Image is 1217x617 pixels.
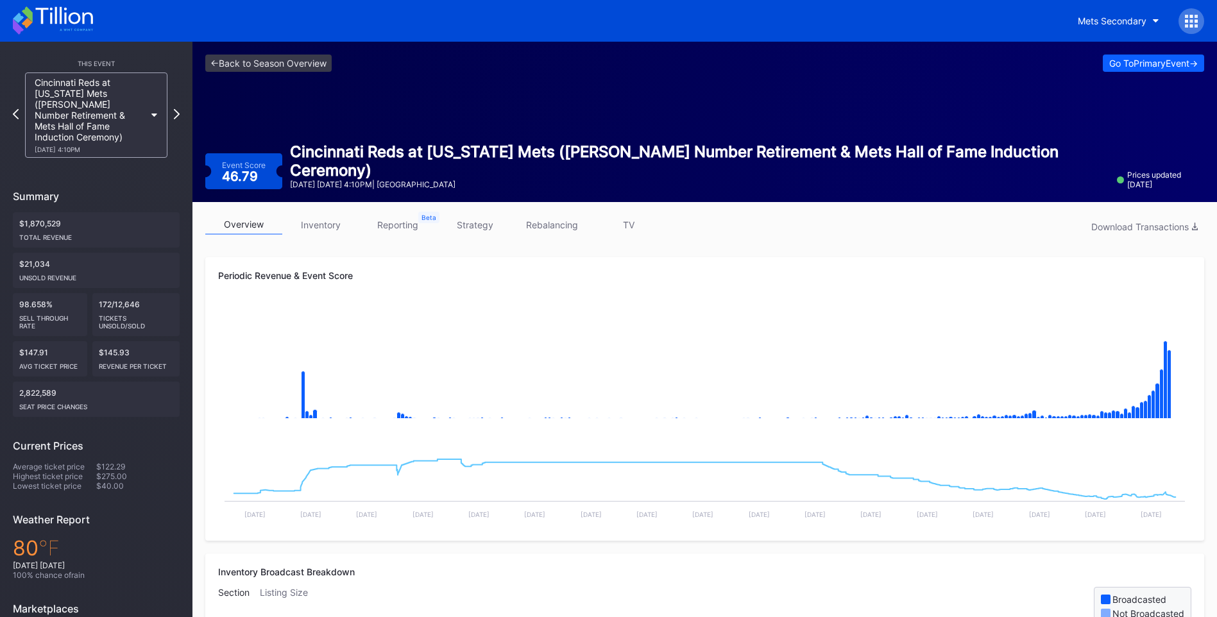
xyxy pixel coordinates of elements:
div: Lowest ticket price [13,481,96,491]
div: $275.00 [96,471,180,481]
a: rebalancing [513,215,590,235]
button: Go ToPrimaryEvent-> [1103,55,1204,72]
text: [DATE] [973,511,994,518]
div: Total Revenue [19,228,173,241]
div: [DATE] [DATE] 4:10PM | [GEOGRAPHIC_DATA] [290,180,1109,189]
text: [DATE] [300,511,321,518]
text: [DATE] [1029,511,1050,518]
text: [DATE] [244,511,266,518]
div: Event Score [222,160,266,170]
text: [DATE] [581,511,602,518]
div: Go To Primary Event -> [1109,58,1198,69]
div: 172/12,646 [92,293,180,336]
div: 98.658% [13,293,87,336]
text: [DATE] [413,511,434,518]
div: Cincinnati Reds at [US_STATE] Mets ([PERSON_NAME] Number Retirement & Mets Hall of Fame Induction... [290,142,1109,180]
text: [DATE] [636,511,658,518]
div: Avg ticket price [19,357,81,370]
div: Marketplaces [13,602,180,615]
div: 46.79 [222,170,261,183]
a: <-Back to Season Overview [205,55,332,72]
text: [DATE] [860,511,881,518]
text: [DATE] [692,511,713,518]
div: Weather Report [13,513,180,526]
div: Revenue per ticket [99,357,173,370]
svg: Chart title [218,303,1191,432]
div: $1,870,529 [13,212,180,248]
div: Tickets Unsold/Sold [99,309,173,330]
span: ℉ [38,536,60,561]
div: [DATE] [DATE] [13,561,180,570]
text: [DATE] [468,511,489,518]
div: $21,034 [13,253,180,288]
div: Broadcasted [1112,594,1166,605]
div: 2,822,589 [13,382,180,417]
div: $145.93 [92,341,180,376]
a: strategy [436,215,513,235]
a: reporting [359,215,436,235]
text: [DATE] [749,511,770,518]
div: Unsold Revenue [19,269,173,282]
div: 100 % chance of rain [13,570,180,580]
text: [DATE] [356,511,377,518]
div: Mets Secondary [1078,15,1146,26]
text: [DATE] [804,511,826,518]
div: Current Prices [13,439,180,452]
div: Highest ticket price [13,471,96,481]
div: 80 [13,536,180,561]
div: [DATE] 4:10PM [35,146,145,153]
text: [DATE] [917,511,938,518]
div: Inventory Broadcast Breakdown [218,566,1191,577]
button: Mets Secondary [1068,9,1169,33]
a: inventory [282,215,359,235]
text: [DATE] [524,511,545,518]
div: Average ticket price [13,462,96,471]
button: Download Transactions [1085,218,1204,235]
svg: Chart title [218,432,1191,528]
div: $40.00 [96,481,180,491]
text: [DATE] [1141,511,1162,518]
a: TV [590,215,667,235]
div: $122.29 [96,462,180,471]
div: This Event [13,60,180,67]
div: Download Transactions [1091,221,1198,232]
a: overview [205,215,282,235]
div: Cincinnati Reds at [US_STATE] Mets ([PERSON_NAME] Number Retirement & Mets Hall of Fame Induction... [35,77,145,153]
div: Periodic Revenue & Event Score [218,270,1191,281]
div: Sell Through Rate [19,309,81,330]
div: seat price changes [19,398,173,410]
div: $147.91 [13,341,87,376]
div: Summary [13,190,180,203]
text: [DATE] [1085,511,1106,518]
div: Prices updated [DATE] [1117,170,1204,189]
